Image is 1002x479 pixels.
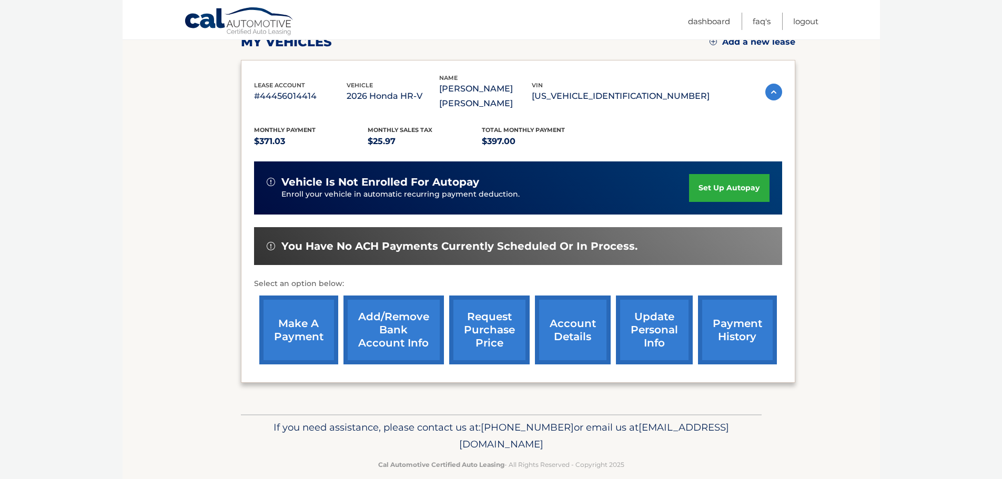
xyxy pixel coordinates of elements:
[343,295,444,364] a: Add/Remove bank account info
[482,134,596,149] p: $397.00
[248,419,755,453] p: If you need assistance, please contact us at: or email us at
[698,295,777,364] a: payment history
[532,81,543,89] span: vin
[281,189,690,200] p: Enroll your vehicle in automatic recurring payment deduction.
[259,295,338,364] a: make a payment
[688,13,730,30] a: Dashboard
[254,126,316,134] span: Monthly Payment
[753,13,771,30] a: FAQ's
[254,81,305,89] span: lease account
[532,89,710,104] p: [US_VEHICLE_IDENTIFICATION_NUMBER]
[267,178,275,186] img: alert-white.svg
[241,34,332,50] h2: my vehicles
[439,74,458,81] span: name
[254,278,782,290] p: Select an option below:
[248,459,755,470] p: - All Rights Reserved - Copyright 2025
[254,134,368,149] p: $371.03
[710,38,717,45] img: add.svg
[481,421,574,433] span: [PHONE_NUMBER]
[368,134,482,149] p: $25.97
[459,421,729,450] span: [EMAIL_ADDRESS][DOMAIN_NAME]
[793,13,818,30] a: Logout
[184,7,295,37] a: Cal Automotive
[281,240,637,253] span: You have no ACH payments currently scheduled or in process.
[281,176,479,189] span: vehicle is not enrolled for autopay
[482,126,565,134] span: Total Monthly Payment
[368,126,432,134] span: Monthly sales Tax
[535,295,611,364] a: account details
[689,174,769,202] a: set up autopay
[254,89,347,104] p: #44456014414
[439,81,532,111] p: [PERSON_NAME] [PERSON_NAME]
[449,295,530,364] a: request purchase price
[347,81,373,89] span: vehicle
[347,89,439,104] p: 2026 Honda HR-V
[765,84,782,100] img: accordion-active.svg
[267,242,275,250] img: alert-white.svg
[710,37,795,47] a: Add a new lease
[616,295,693,364] a: update personal info
[378,461,504,468] strong: Cal Automotive Certified Auto Leasing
